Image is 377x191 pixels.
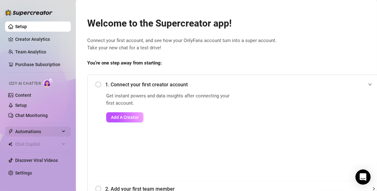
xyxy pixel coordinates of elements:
span: thunderbolt [8,129,13,134]
span: expanded [368,83,372,86]
a: Settings [15,170,32,176]
a: Team Analytics [15,49,46,54]
span: Izzy AI Chatter [9,81,41,87]
button: Add A Creator [106,112,143,122]
a: Creator Analytics [15,34,66,44]
img: Chat Copilot [8,142,12,146]
span: Automations [15,126,60,137]
span: Get instant powers and data insights after connecting your first account. [106,92,234,107]
div: Open Intercom Messenger [356,169,371,185]
iframe: Add Creators [249,92,376,173]
span: 1. Connect your first creator account [105,81,376,89]
span: collapsed [372,187,376,191]
img: AI Chatter [43,78,53,87]
div: 1. Connect your first creator account [95,77,376,92]
span: Chat Copilot [15,139,60,149]
a: Add A Creator [106,112,234,122]
strong: You’re one step away from starting: [87,60,162,66]
a: Setup [15,24,27,29]
img: logo-BBDzfeDw.svg [5,9,52,16]
a: Setup [15,103,27,108]
span: Add A Creator [111,115,139,120]
a: Content [15,93,31,98]
a: Purchase Subscription [15,62,60,67]
a: Discover Viral Videos [15,158,58,163]
a: Chat Monitoring [15,113,48,118]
